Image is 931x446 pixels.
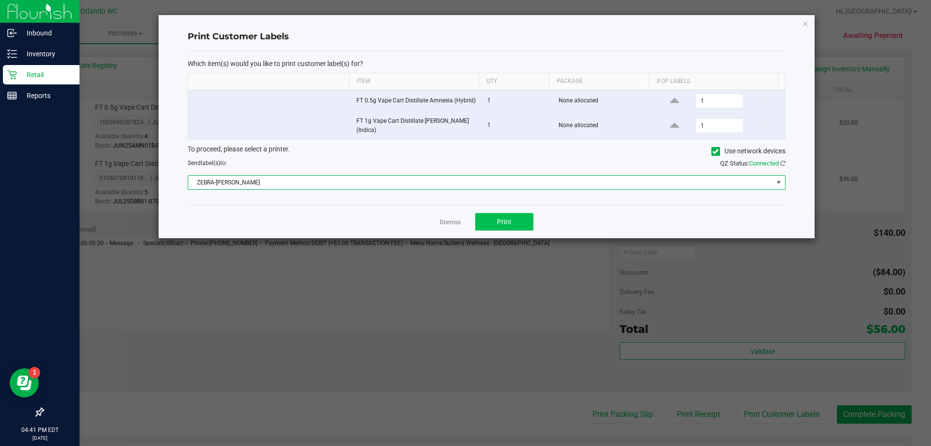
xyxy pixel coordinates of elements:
th: # of labels [649,73,778,90]
span: Connected [749,160,779,167]
a: Dismiss [440,218,461,227]
iframe: Resource center unread badge [29,367,40,379]
span: QZ Status: [720,160,786,167]
td: FT 1g Vape Cart Distillate [PERSON_NAME] (Indica) [351,113,482,139]
p: 04:41 PM EDT [4,426,75,434]
td: 1 [482,90,553,113]
p: Inventory [17,48,75,60]
th: Qty [479,73,549,90]
inline-svg: Inventory [7,49,17,59]
inline-svg: Inbound [7,28,17,38]
div: To proceed, please select a printer. [180,144,793,159]
td: None allocated [553,90,654,113]
span: ZEBRA-[PERSON_NAME] [188,176,773,189]
p: Inbound [17,27,75,39]
h4: Print Customer Labels [188,31,786,43]
label: Use network devices [711,146,786,156]
p: Retail [17,69,75,81]
inline-svg: Reports [7,91,17,100]
button: Print [475,213,533,231]
span: label(s) [201,160,220,166]
p: Which item(s) would you like to print customer label(s) for? [188,59,786,68]
p: [DATE] [4,434,75,442]
td: None allocated [553,113,654,139]
span: Print [497,218,512,226]
td: 1 [482,113,553,139]
th: Item [349,73,479,90]
p: Reports [17,90,75,101]
span: Send to: [188,160,227,166]
iframe: Resource center [10,368,39,397]
th: Package [549,73,649,90]
inline-svg: Retail [7,70,17,80]
td: FT 0.5g Vape Cart Distillate Amnesia (Hybrid) [351,90,482,113]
